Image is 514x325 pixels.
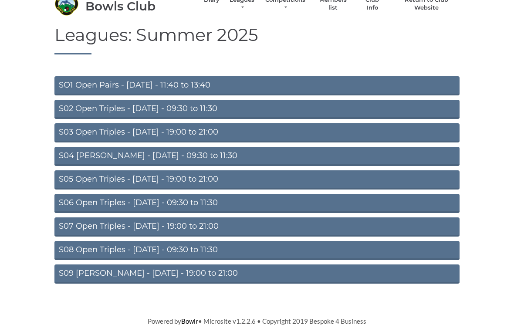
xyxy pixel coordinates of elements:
[54,194,460,213] a: S06 Open Triples - [DATE] - 09:30 to 11:30
[54,170,460,190] a: S05 Open Triples - [DATE] - 19:00 to 21:00
[54,147,460,166] a: S04 [PERSON_NAME] - [DATE] - 09:30 to 11:30
[181,317,198,325] a: Bowlr
[54,100,460,119] a: S02 Open Triples - [DATE] - 09:30 to 11:30
[54,217,460,237] a: S07 Open Triples - [DATE] - 19:00 to 21:00
[54,264,460,284] a: S09 [PERSON_NAME] - [DATE] - 19:00 to 21:00
[54,25,460,54] h1: Leagues: Summer 2025
[148,317,366,325] span: Powered by • Microsite v1.2.2.6 • Copyright 2019 Bespoke 4 Business
[54,241,460,260] a: S08 Open Triples - [DATE] - 09:30 to 11:30
[54,123,460,142] a: S03 Open Triples - [DATE] - 19:00 to 21:00
[54,76,460,95] a: SO1 Open Pairs - [DATE] - 11:40 to 13:40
